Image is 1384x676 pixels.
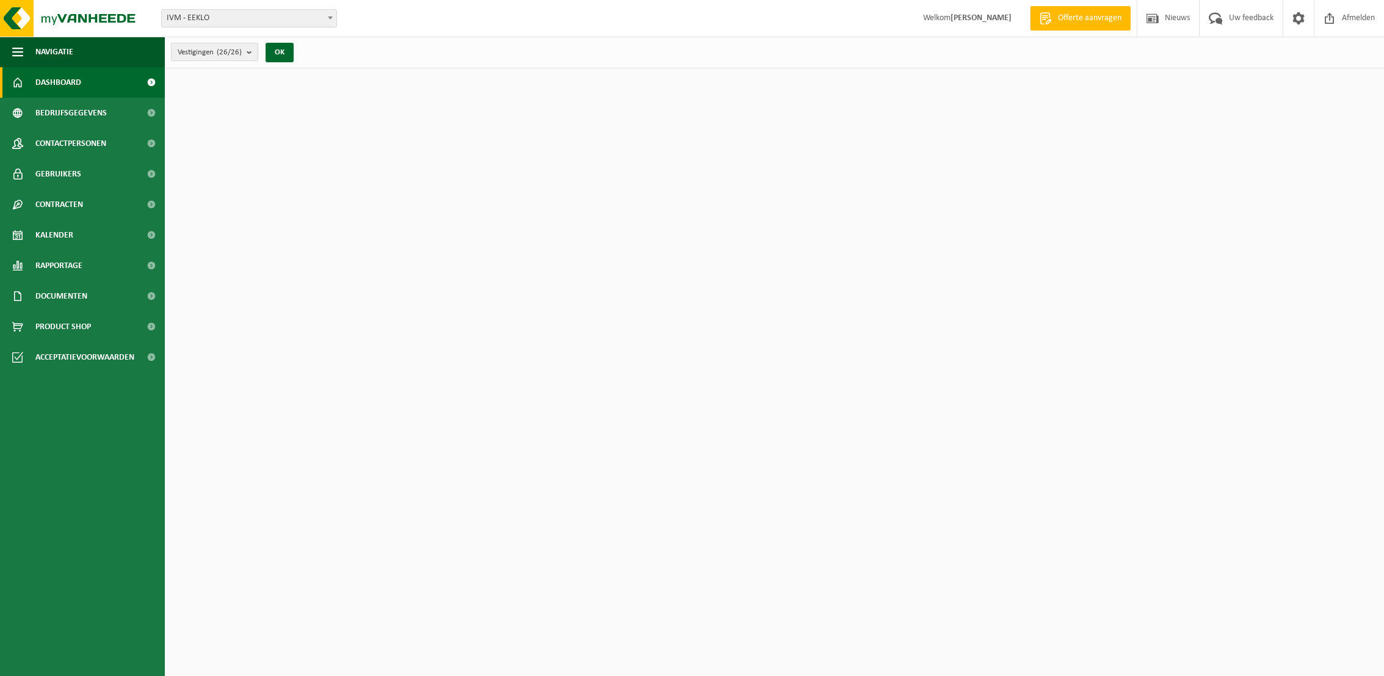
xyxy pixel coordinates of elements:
span: Product Shop [35,311,91,342]
span: Kalender [35,220,73,250]
span: Contracten [35,189,83,220]
strong: [PERSON_NAME] [951,13,1012,23]
span: Contactpersonen [35,128,106,159]
span: IVM - EEKLO [161,9,337,27]
span: Rapportage [35,250,82,281]
span: Documenten [35,281,87,311]
button: OK [266,43,294,62]
span: Navigatie [35,37,73,67]
span: Offerte aanvragen [1055,12,1125,24]
span: Gebruikers [35,159,81,189]
span: Acceptatievoorwaarden [35,342,134,373]
span: Dashboard [35,67,81,98]
a: Offerte aanvragen [1030,6,1131,31]
button: Vestigingen(26/26) [171,43,258,61]
span: IVM - EEKLO [162,10,336,27]
count: (26/26) [217,48,242,56]
span: Bedrijfsgegevens [35,98,107,128]
span: Vestigingen [178,43,242,62]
